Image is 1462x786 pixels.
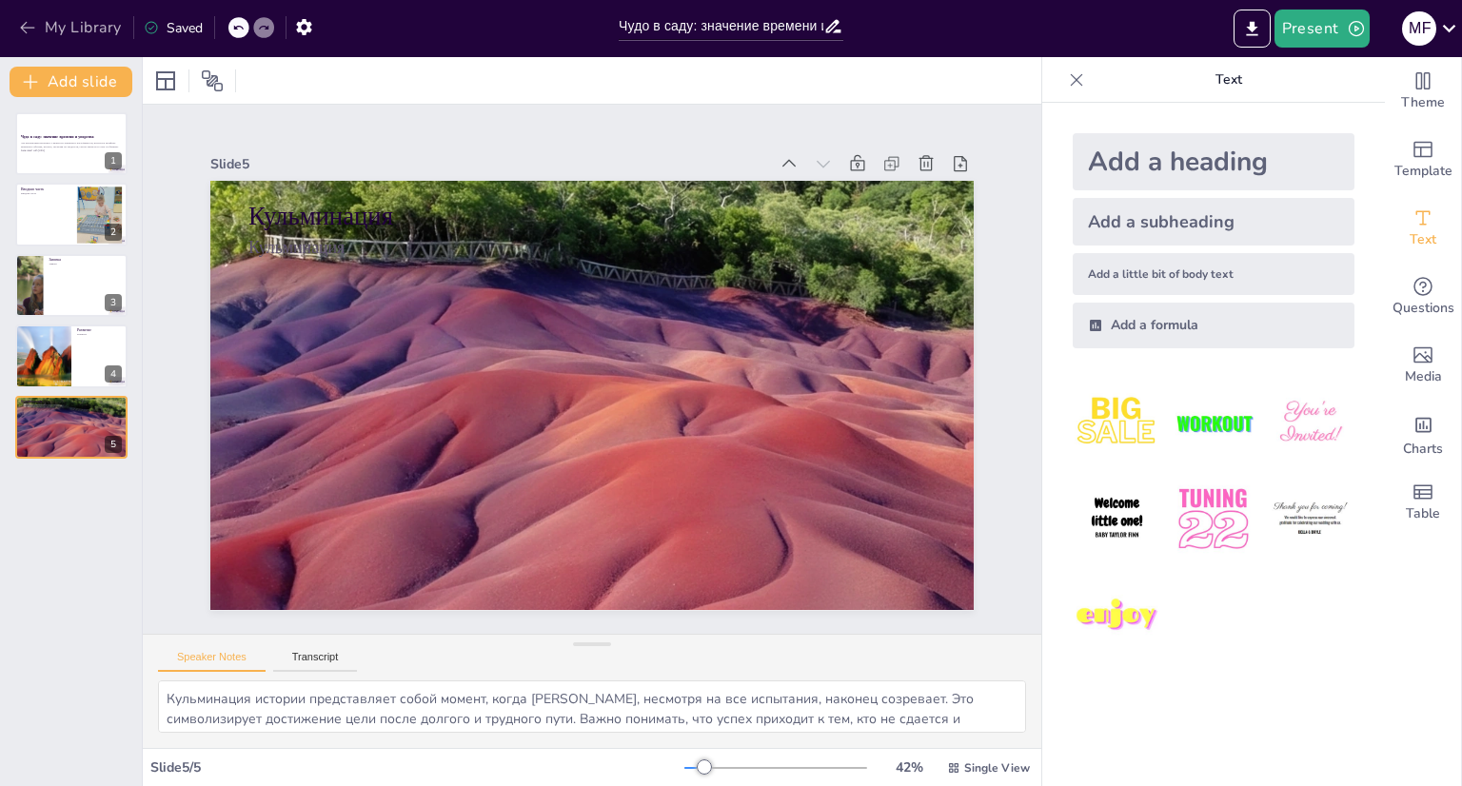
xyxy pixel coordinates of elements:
div: Add text boxes [1385,194,1461,263]
span: Single View [964,760,1030,776]
img: 1.jpeg [1073,379,1161,467]
p: Кульминация [21,398,122,403]
div: Slide 5 / 5 [150,758,684,776]
div: Add a subheading [1073,198,1354,246]
p: Развитие [77,327,122,333]
div: 1 [105,152,122,169]
div: Saved [144,19,203,37]
div: Add a table [1385,468,1461,537]
div: 5 [105,436,122,453]
div: 4 [105,365,122,383]
div: 4 [15,324,128,387]
div: 3 [105,294,122,311]
div: Add a formula [1073,303,1354,348]
div: Add charts and graphs [1385,400,1461,468]
span: Table [1406,503,1440,524]
p: Завязка [49,262,122,265]
button: My Library [14,12,129,43]
button: Transcript [273,651,358,672]
button: Export to PowerPoint [1234,10,1271,48]
div: Add a little bit of body text [1073,253,1354,295]
p: Кульминация [21,403,122,407]
button: Add slide [10,67,132,97]
span: Position [201,69,224,92]
div: Slide 5 [210,155,768,173]
button: Speaker Notes [158,651,266,672]
div: 5 [15,396,128,459]
p: Вводная часть [21,191,71,195]
img: 3.jpeg [1266,379,1354,467]
div: 2 [15,183,128,246]
div: 3 [15,254,128,317]
p: Вводная часть [21,186,71,191]
textarea: Кульминация истории представляет собой момент, когда [PERSON_NAME], несмотря на все испытания, на... [158,680,1026,733]
span: Media [1405,366,1442,387]
p: Развитие [77,333,122,337]
p: Эта презентация расскажет о важности терпения и настойчивости, используя метафору маленького ябло... [21,142,122,148]
span: Template [1394,161,1452,182]
img: 2.jpeg [1169,379,1257,467]
div: Layout [150,66,181,96]
img: 6.jpeg [1266,475,1354,563]
img: 7.jpeg [1073,572,1161,660]
strong: Чудо в саду: значение времени и упорства [21,135,94,140]
div: Get real-time input from your audience [1385,263,1461,331]
p: Кульминация [248,236,936,260]
input: Insert title [619,12,823,40]
div: 42 % [886,758,932,776]
div: Add a heading [1073,133,1354,190]
p: Кульминация [248,199,936,234]
span: Text [1410,229,1436,250]
div: M F [1402,11,1436,46]
span: Charts [1403,439,1443,460]
p: Text [1092,57,1366,103]
div: Change the overall theme [1385,57,1461,126]
div: 2 [105,224,122,241]
button: Present [1274,10,1370,48]
p: Generated with [URL] [21,148,122,152]
div: Add ready made slides [1385,126,1461,194]
span: Questions [1393,298,1454,319]
img: 4.jpeg [1073,475,1161,563]
div: 1 [15,112,128,175]
button: M F [1402,10,1436,48]
img: 5.jpeg [1169,475,1257,563]
span: Theme [1401,92,1445,113]
p: Завязка [49,257,122,263]
div: Add images, graphics, shapes or video [1385,331,1461,400]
